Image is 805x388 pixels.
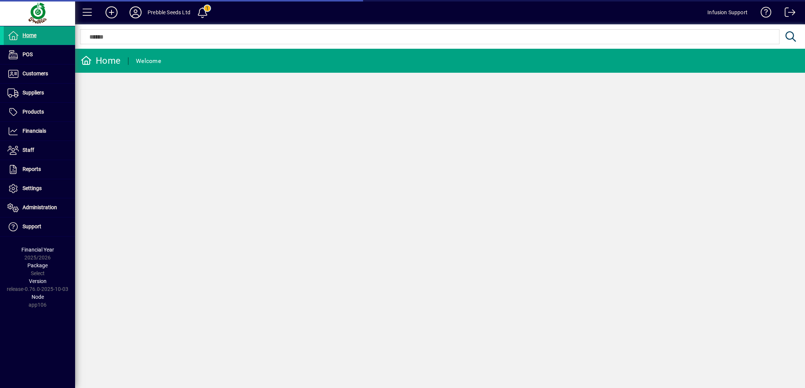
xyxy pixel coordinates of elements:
a: Knowledge Base [755,1,772,26]
span: Staff [23,147,34,153]
span: Customers [23,70,48,76]
a: Suppliers [4,84,75,102]
span: Suppliers [23,90,44,96]
span: Products [23,109,44,115]
div: Prebble Seeds Ltd [148,6,190,18]
span: Settings [23,185,42,191]
span: Package [27,262,48,268]
a: POS [4,45,75,64]
a: Administration [4,198,75,217]
span: Financial Year [21,247,54,253]
a: Staff [4,141,75,160]
a: Support [4,217,75,236]
span: Home [23,32,36,38]
span: Node [32,294,44,300]
span: Financials [23,128,46,134]
div: Home [81,55,121,67]
button: Profile [124,6,148,19]
button: Add [99,6,124,19]
a: Settings [4,179,75,198]
span: POS [23,51,33,57]
div: Infusion Support [707,6,748,18]
span: Reports [23,166,41,172]
a: Financials [4,122,75,141]
div: Welcome [136,55,161,67]
span: Administration [23,204,57,210]
a: Logout [779,1,796,26]
a: Reports [4,160,75,179]
a: Customers [4,64,75,83]
span: Version [29,278,47,284]
span: Support [23,223,41,229]
a: Products [4,103,75,121]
